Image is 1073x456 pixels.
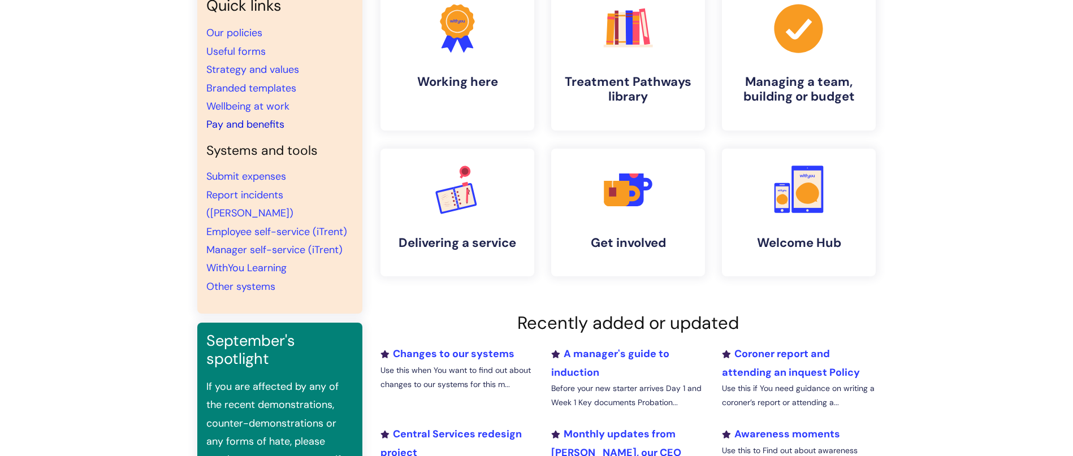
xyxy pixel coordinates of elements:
a: Other systems [206,280,275,293]
h4: Delivering a service [390,236,525,250]
a: Wellbeing at work [206,99,289,113]
h3: September's spotlight [206,332,353,368]
a: Delivering a service [380,149,534,276]
p: Use this when You want to find out about changes to our systems for this m... [380,363,534,392]
a: Get involved [551,149,705,276]
a: Pay and benefits [206,118,284,131]
a: Welcome Hub [722,149,876,276]
a: Submit expenses [206,170,286,183]
a: Strategy and values [206,63,299,76]
a: Manager self-service (iTrent) [206,243,343,257]
a: WithYou Learning [206,261,287,275]
h2: Recently added or updated [380,312,876,333]
h4: Systems and tools [206,143,353,159]
a: A manager's guide to induction [551,347,669,379]
a: Useful forms [206,45,266,58]
a: Awareness moments [722,427,840,441]
a: Changes to our systems [380,347,514,361]
a: Coroner report and attending an inquest Policy [722,347,860,379]
h4: Get involved [560,236,696,250]
p: Before your new starter arrives Day 1 and Week 1 Key documents Probation... [551,381,705,410]
h4: Welcome Hub [731,236,867,250]
h4: Managing a team, building or budget [731,75,867,105]
h4: Working here [390,75,525,89]
p: Use this if You need guidance on writing a coroner’s report or attending a... [722,381,876,410]
a: Our policies [206,26,262,40]
a: Employee self-service (iTrent) [206,225,347,238]
a: Branded templates [206,81,296,95]
a: Report incidents ([PERSON_NAME]) [206,188,293,220]
h4: Treatment Pathways library [560,75,696,105]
